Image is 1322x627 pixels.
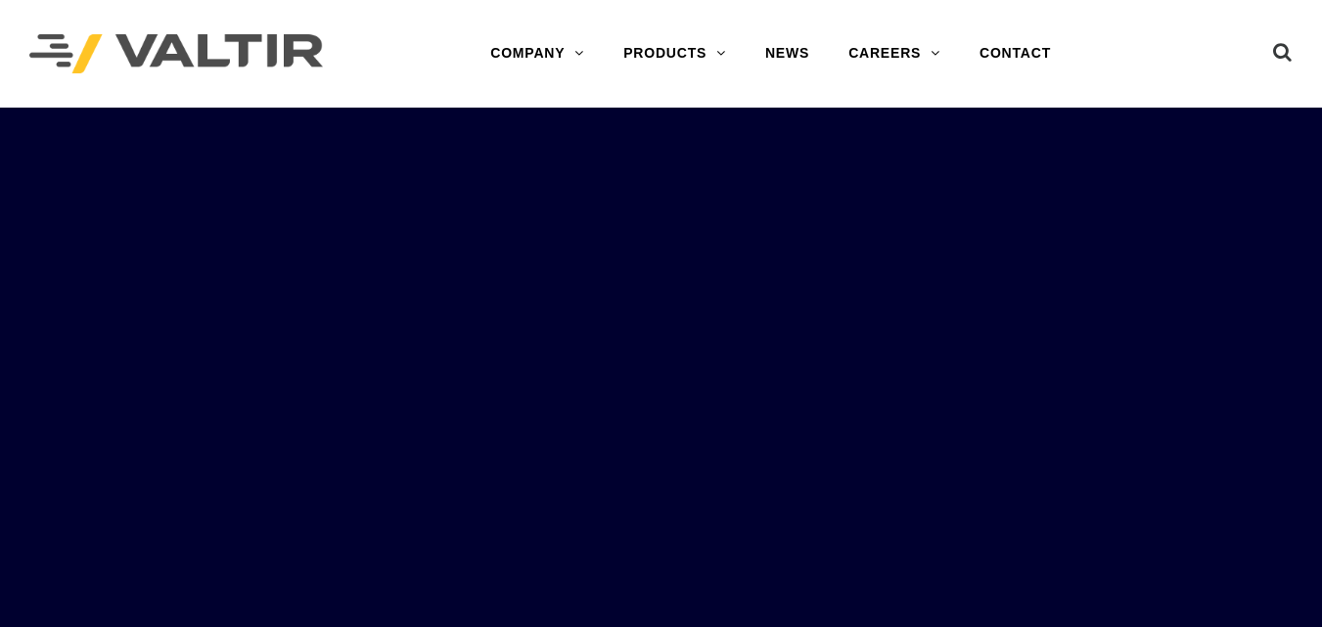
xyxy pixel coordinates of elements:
a: PRODUCTS [604,34,746,73]
a: NEWS [746,34,829,73]
a: COMPANY [471,34,604,73]
img: Valtir [29,34,323,74]
a: CONTACT [960,34,1071,73]
a: CAREERS [829,34,960,73]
